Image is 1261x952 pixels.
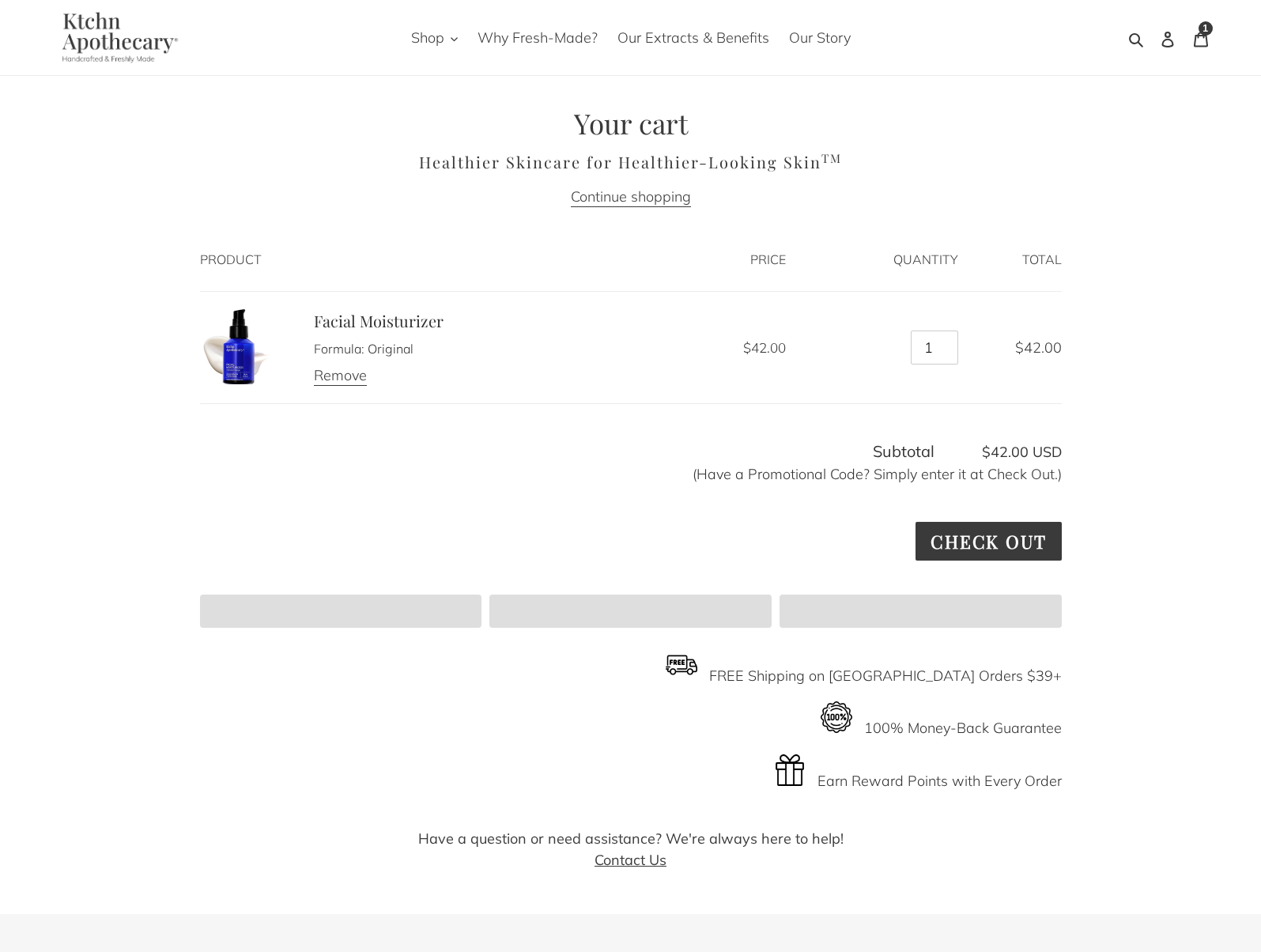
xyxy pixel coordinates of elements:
[916,522,1061,561] input: Check out
[200,701,1062,739] p: 100% Money-Back Guarantee
[938,441,1062,463] span: $42.00 USD
[781,25,859,51] a: Our Story
[200,107,1062,140] h1: Your cart
[200,153,1062,172] h2: Healthier Skincare for Healthier-Looking Skin
[873,441,934,461] span: Subtotal
[200,463,1062,485] p: (Have a Promotional Code? Simply enter it at Check Out.)
[403,25,466,51] button: Shop
[587,229,803,292] th: Price
[314,366,367,386] a: Remove Facial Moisturizer - Original
[314,310,444,331] a: Facial Moisturizer
[200,229,588,292] th: Product
[200,649,1062,686] p: FREE Shipping on [GEOGRAPHIC_DATA] Orders $39+
[774,754,806,786] img: gift.png
[821,701,852,733] img: guarantee.png
[1202,24,1208,33] span: 1
[478,28,598,47] span: Why Fresh-Made?
[605,338,786,358] dd: $42.00
[789,28,851,47] span: Our Story
[314,339,444,358] li: Formula: Original
[595,851,666,869] a: Contact Us
[1184,19,1218,56] a: 1
[803,229,976,292] th: Quantity
[314,336,444,358] ul: Product details
[617,28,769,47] span: Our Extracts & Benefits
[821,150,842,166] sup: TM
[200,754,1062,791] p: Earn Reward Points with Every Order
[43,12,190,63] img: Ktchn Apothecary
[1015,338,1062,357] span: $42.00
[666,649,697,681] img: free-delivery.png
[610,25,777,51] a: Our Extracts & Benefits
[411,28,444,47] span: Shop
[571,187,691,207] a: Continue shopping
[470,25,606,51] a: Why Fresh-Made?
[418,829,844,869] b: Have a question or need assistance? We're always here to help!
[976,229,1062,292] th: Total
